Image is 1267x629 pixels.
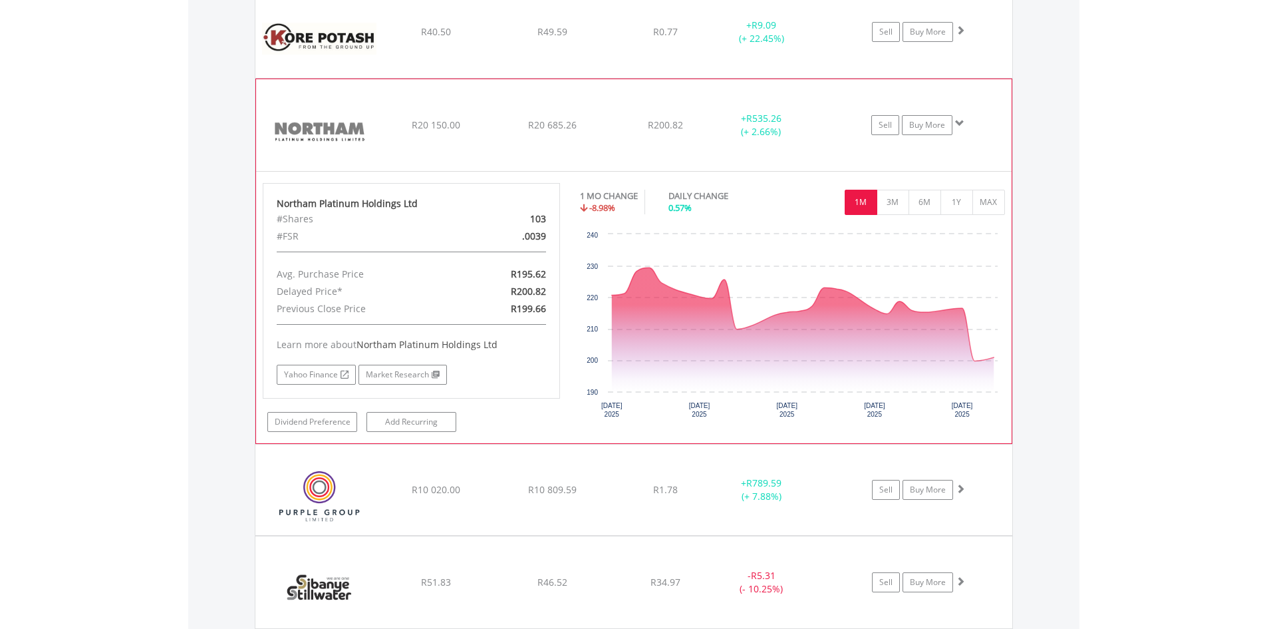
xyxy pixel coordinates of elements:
a: Sell [872,572,900,592]
img: EQU.ZA.SSW.png [262,553,376,625]
div: Northam Platinum Holdings Ltd [277,197,547,210]
button: 3M [877,190,909,215]
span: R0.77 [653,25,678,38]
span: R34.97 [650,576,680,588]
span: R10 809.59 [528,483,577,496]
text: 200 [587,357,598,364]
span: Northam Platinum Holdings Ltd [356,338,497,351]
span: R195.62 [511,268,546,280]
text: 190 [587,389,598,396]
div: #FSR [267,228,460,245]
div: #Shares [267,210,460,228]
text: [DATE] 2025 [952,402,973,418]
div: Delayed Price* [267,283,460,300]
text: 240 [587,232,598,239]
text: [DATE] 2025 [601,402,623,418]
span: R535.26 [746,112,781,124]
span: R49.59 [537,25,567,38]
span: -8.98% [589,202,615,214]
span: R199.66 [511,302,546,315]
img: EQU.ZA.KP2.png [262,3,376,75]
a: Sell [872,480,900,500]
a: Sell [871,115,899,135]
a: Buy More [902,115,952,135]
text: 220 [587,294,598,302]
a: Buy More [903,572,953,592]
span: R10 020.00 [412,483,460,496]
svg: Interactive chart [580,228,1004,427]
span: R200.82 [511,285,546,298]
span: R20 685.26 [528,118,577,131]
a: Market Research [358,365,447,385]
div: Previous Close Price [267,300,460,317]
span: R20 150.00 [412,118,460,131]
text: [DATE] 2025 [864,402,885,418]
button: MAX [972,190,1005,215]
text: 230 [587,263,598,270]
span: R9.09 [752,19,776,31]
a: Dividend Preference [267,412,357,432]
span: 0.57% [668,202,692,214]
div: 1 MO CHANGE [580,190,638,202]
div: Chart. Highcharts interactive chart. [580,228,1005,427]
span: R789.59 [746,477,781,489]
button: 1M [845,190,877,215]
div: Learn more about [277,338,547,351]
div: Avg. Purchase Price [267,266,460,283]
text: 210 [587,325,598,333]
img: EQU.ZA.PPE.png [262,461,376,532]
button: 1Y [940,190,973,215]
text: [DATE] 2025 [776,402,797,418]
div: DAILY CHANGE [668,190,775,202]
span: R1.78 [653,483,678,496]
span: R40.50 [421,25,451,38]
div: + (+ 7.88%) [712,477,812,503]
div: 103 [460,210,556,228]
span: R46.52 [537,576,567,588]
span: R51.83 [421,576,451,588]
a: Add Recurring [366,412,456,432]
a: Yahoo Finance [277,365,356,385]
span: R200.82 [648,118,683,131]
a: Buy More [903,480,953,500]
text: [DATE] 2025 [689,402,710,418]
div: + (+ 2.66%) [711,112,811,138]
div: .0039 [460,228,556,245]
div: + (+ 22.45%) [712,19,812,45]
span: R5.31 [751,569,775,582]
a: Sell [872,22,900,42]
img: EQU.ZA.NPH.png [263,96,377,168]
div: - (- 10.25%) [712,569,812,596]
button: 6M [909,190,941,215]
a: Buy More [903,22,953,42]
